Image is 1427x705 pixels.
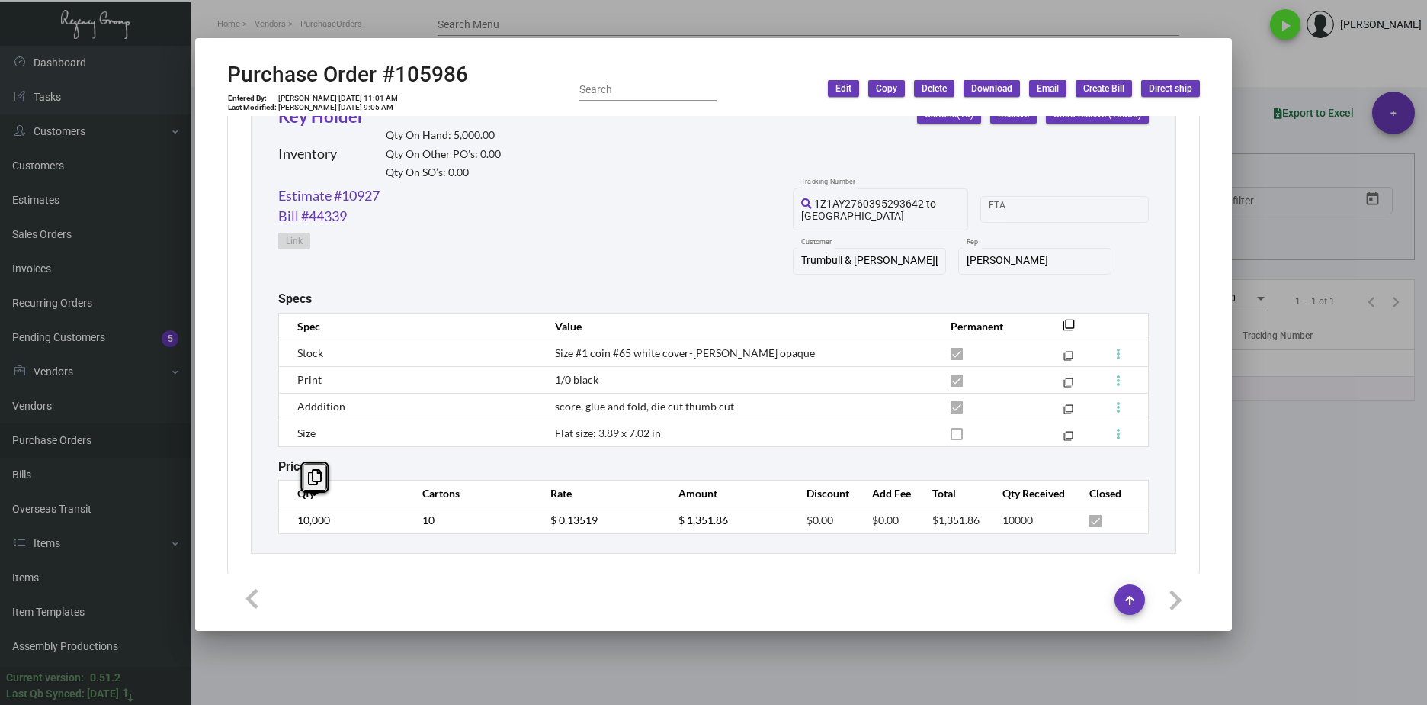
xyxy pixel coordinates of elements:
span: Stock [297,346,323,359]
button: Edit [828,80,859,97]
mat-icon: filter_none [1063,407,1073,417]
h2: Qty On SO’s: 0.00 [386,166,501,179]
span: Adddition [297,400,345,413]
a: Estimate #10927 [278,185,380,206]
span: Print [297,373,322,386]
th: Add Fee [857,480,918,507]
span: Receive [998,108,1029,121]
span: score, glue and fold, die cut thumb cut [555,400,734,413]
input: Start date [989,203,1036,215]
h2: Specs [278,291,312,306]
h2: Qty On Hand: 5,000.00 [386,129,501,142]
h2: Inventory [278,146,337,163]
th: Qty [279,480,407,507]
th: Qty Received [987,480,1074,507]
td: [PERSON_NAME] [DATE] 11:01 AM [277,94,399,103]
button: Cartons(10) [917,107,981,124]
span: $0.00 [806,513,833,526]
th: Amount [663,480,791,507]
span: Cartons [925,108,973,121]
span: 1/0 black [555,373,598,386]
span: $0.00 [872,513,899,526]
mat-icon: filter_none [1063,434,1073,444]
span: Create Bill [1083,82,1124,95]
td: Last Modified: [227,103,277,112]
span: Delete [922,82,947,95]
div: Last Qb Synced: [DATE] [6,686,119,702]
span: Size #1 coin #65 white cover-[PERSON_NAME] opaque [555,346,815,359]
td: [PERSON_NAME] [DATE] 9:05 AM [277,103,399,112]
div: 0.51.2 [90,670,120,686]
th: Value [540,313,935,340]
th: Spec [279,313,540,340]
a: Bill #44339 [278,206,347,227]
span: 10000 [1002,513,1033,526]
div: Current version: [6,670,84,686]
button: Copy [868,80,905,97]
th: Total [917,480,987,507]
button: Delete [914,80,954,97]
button: Download [964,80,1020,97]
a: Key Holder [278,106,364,127]
button: Undo receive (10000) [1046,107,1149,124]
span: 1Z1AY2760395293642 to [GEOGRAPHIC_DATA] [801,198,936,222]
th: Discount [791,480,856,507]
span: Edit [835,82,851,95]
h2: Price [278,459,306,474]
th: Closed [1074,480,1148,507]
th: Rate [535,480,663,507]
span: Download [971,82,1012,95]
button: Direct ship [1141,80,1200,97]
span: Copy [876,82,897,95]
button: Email [1029,80,1066,97]
td: Entered By: [227,94,277,103]
i: Copy [308,469,322,485]
mat-icon: filter_none [1063,324,1075,336]
span: Email [1037,82,1059,95]
h2: Qty On Other PO’s: 0.00 [386,148,501,161]
button: Link [278,233,310,249]
mat-icon: filter_none [1063,354,1073,364]
span: (10) [957,110,973,121]
input: End date [1049,203,1122,215]
span: $1,351.86 [932,513,980,526]
span: Direct ship [1149,82,1192,95]
span: Size [297,427,316,439]
button: Receive [990,107,1037,124]
h2: Purchase Order #105986 [227,62,468,88]
span: Link [286,235,303,248]
span: Flat size: 3.89 x 7.02 in [555,427,661,439]
th: Permanent [935,313,1040,340]
th: Cartons [407,480,535,507]
button: Create Bill [1076,80,1132,97]
span: Undo receive (10000) [1053,108,1141,121]
mat-icon: filter_none [1063,381,1073,391]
